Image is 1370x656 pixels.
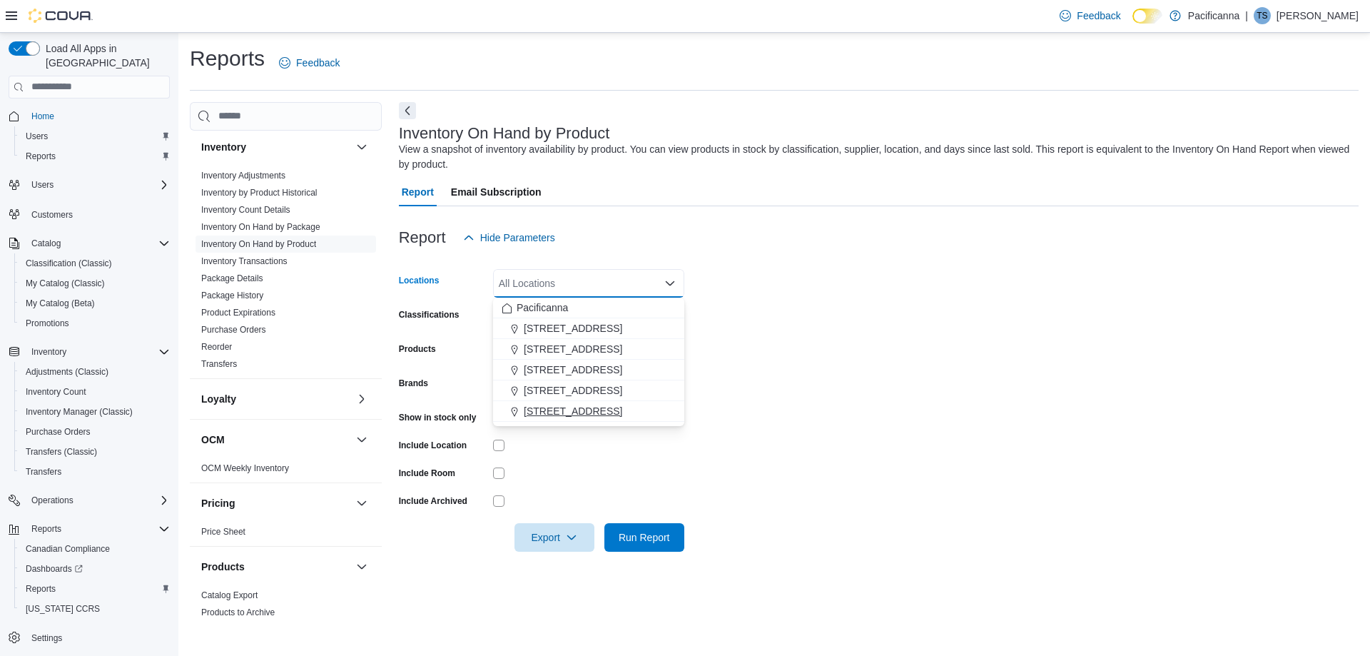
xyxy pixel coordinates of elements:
[201,187,318,198] span: Inventory by Product Historical
[26,318,69,329] span: Promotions
[201,590,258,600] a: Catalog Export
[201,463,289,474] span: OCM Weekly Inventory
[399,468,455,479] label: Include Room
[20,443,170,460] span: Transfers (Classic)
[514,523,594,552] button: Export
[201,590,258,601] span: Catalog Export
[201,496,350,510] button: Pricing
[1277,7,1359,24] p: [PERSON_NAME]
[201,433,225,447] h3: OCM
[26,278,105,289] span: My Catalog (Classic)
[20,560,88,577] a: Dashboards
[201,188,318,198] a: Inventory by Product Historical
[201,324,266,335] span: Purchase Orders
[201,307,275,318] span: Product Expirations
[20,275,170,292] span: My Catalog (Classic)
[1188,7,1239,24] p: Pacificanna
[26,235,170,252] span: Catalog
[1054,1,1126,30] a: Feedback
[493,298,684,318] button: Pacificanna
[26,176,170,193] span: Users
[26,343,170,360] span: Inventory
[26,492,79,509] button: Operations
[14,402,176,422] button: Inventory Manager (Classic)
[273,49,345,77] a: Feedback
[399,412,477,423] label: Show in stock only
[29,9,93,23] img: Cova
[14,146,176,166] button: Reports
[20,580,170,597] span: Reports
[20,315,75,332] a: Promotions
[3,175,176,195] button: Users
[353,495,370,512] button: Pricing
[524,363,622,377] span: [STREET_ADDRESS]
[457,223,561,252] button: Hide Parameters
[3,203,176,224] button: Customers
[190,587,382,627] div: Products
[399,309,460,321] label: Classifications
[26,176,59,193] button: Users
[26,603,100,615] span: [US_STATE] CCRS
[20,383,92,400] a: Inventory Count
[14,422,176,442] button: Purchase Orders
[451,178,542,206] span: Email Subscription
[26,520,67,538] button: Reports
[20,463,170,480] span: Transfers
[20,275,111,292] a: My Catalog (Classic)
[26,543,110,555] span: Canadian Compliance
[399,275,440,286] label: Locations
[14,539,176,559] button: Canadian Compliance
[201,359,237,369] a: Transfers
[14,362,176,382] button: Adjustments (Classic)
[402,178,434,206] span: Report
[20,295,101,312] a: My Catalog (Beta)
[201,239,316,249] a: Inventory On Hand by Product
[190,523,382,546] div: Pricing
[201,607,275,618] span: Products to Archive
[201,341,232,353] span: Reorder
[31,179,54,191] span: Users
[480,231,555,245] span: Hide Parameters
[20,255,170,272] span: Classification (Classic)
[26,583,56,595] span: Reports
[399,125,610,142] h3: Inventory On Hand by Product
[201,308,275,318] a: Product Expirations
[26,107,170,125] span: Home
[31,111,54,122] span: Home
[604,523,684,552] button: Run Report
[493,380,684,401] button: [STREET_ADDRESS]
[14,273,176,293] button: My Catalog (Classic)
[1132,9,1162,24] input: Dark Mode
[20,363,114,380] a: Adjustments (Classic)
[20,148,61,165] a: Reports
[26,108,60,125] a: Home
[26,258,112,269] span: Classification (Classic)
[20,403,138,420] a: Inventory Manager (Classic)
[26,629,170,647] span: Settings
[190,44,265,73] h1: Reports
[190,167,382,378] div: Inventory
[1257,7,1267,24] span: TS
[26,466,61,478] span: Transfers
[201,496,235,510] h3: Pricing
[399,495,467,507] label: Include Archived
[26,446,97,458] span: Transfers (Classic)
[524,383,622,398] span: [STREET_ADDRESS]
[190,460,382,483] div: OCM
[26,492,170,509] span: Operations
[524,342,622,356] span: [STREET_ADDRESS]
[26,630,68,647] a: Settings
[353,138,370,156] button: Inventory
[523,523,586,552] span: Export
[14,293,176,313] button: My Catalog (Beta)
[201,222,320,232] a: Inventory On Hand by Package
[14,559,176,579] a: Dashboards
[524,321,622,335] span: [STREET_ADDRESS]
[201,527,245,537] a: Price Sheet
[31,346,66,358] span: Inventory
[664,278,676,289] button: Close list of options
[20,600,170,617] span: Washington CCRS
[201,140,246,154] h3: Inventory
[3,233,176,253] button: Catalog
[14,253,176,273] button: Classification (Classic)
